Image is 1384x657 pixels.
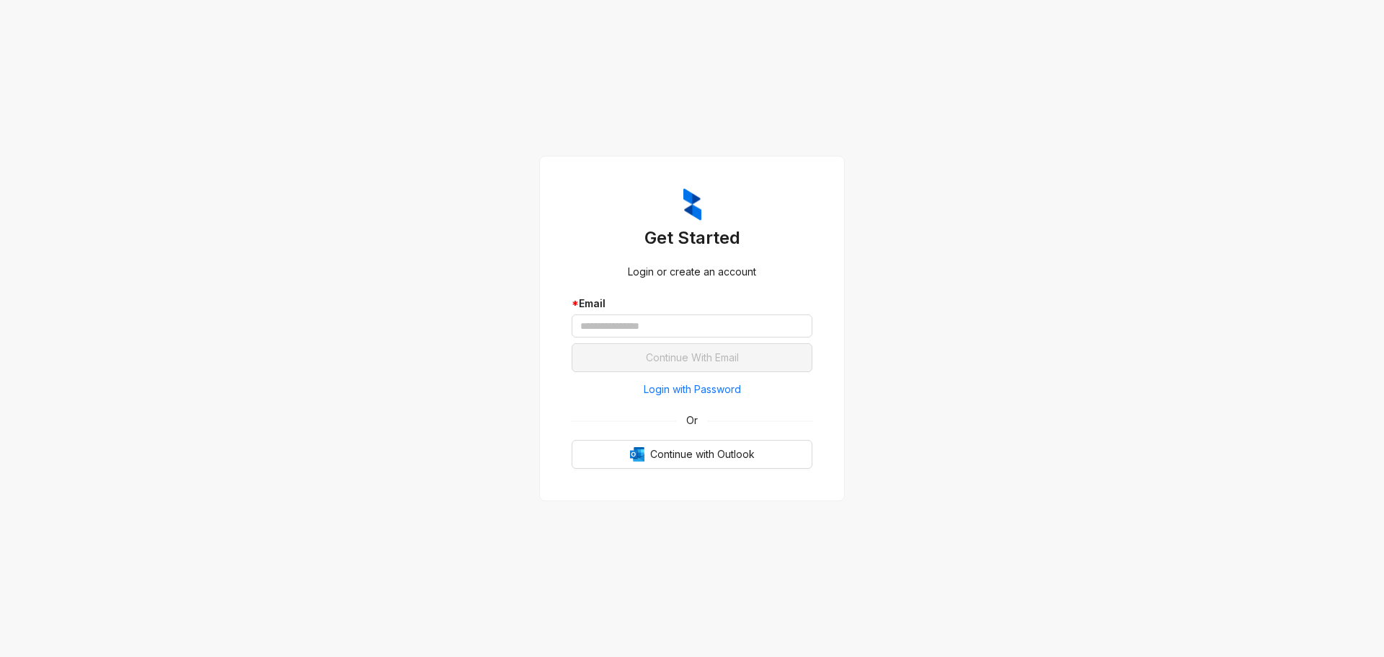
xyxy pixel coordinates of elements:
[572,440,812,469] button: OutlookContinue with Outlook
[650,446,755,462] span: Continue with Outlook
[572,343,812,372] button: Continue With Email
[683,188,701,221] img: ZumaIcon
[572,264,812,280] div: Login or create an account
[630,447,644,462] img: Outlook
[572,226,812,250] h3: Get Started
[676,413,708,428] span: Or
[572,296,812,312] div: Email
[644,382,741,397] span: Login with Password
[572,378,812,401] button: Login with Password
